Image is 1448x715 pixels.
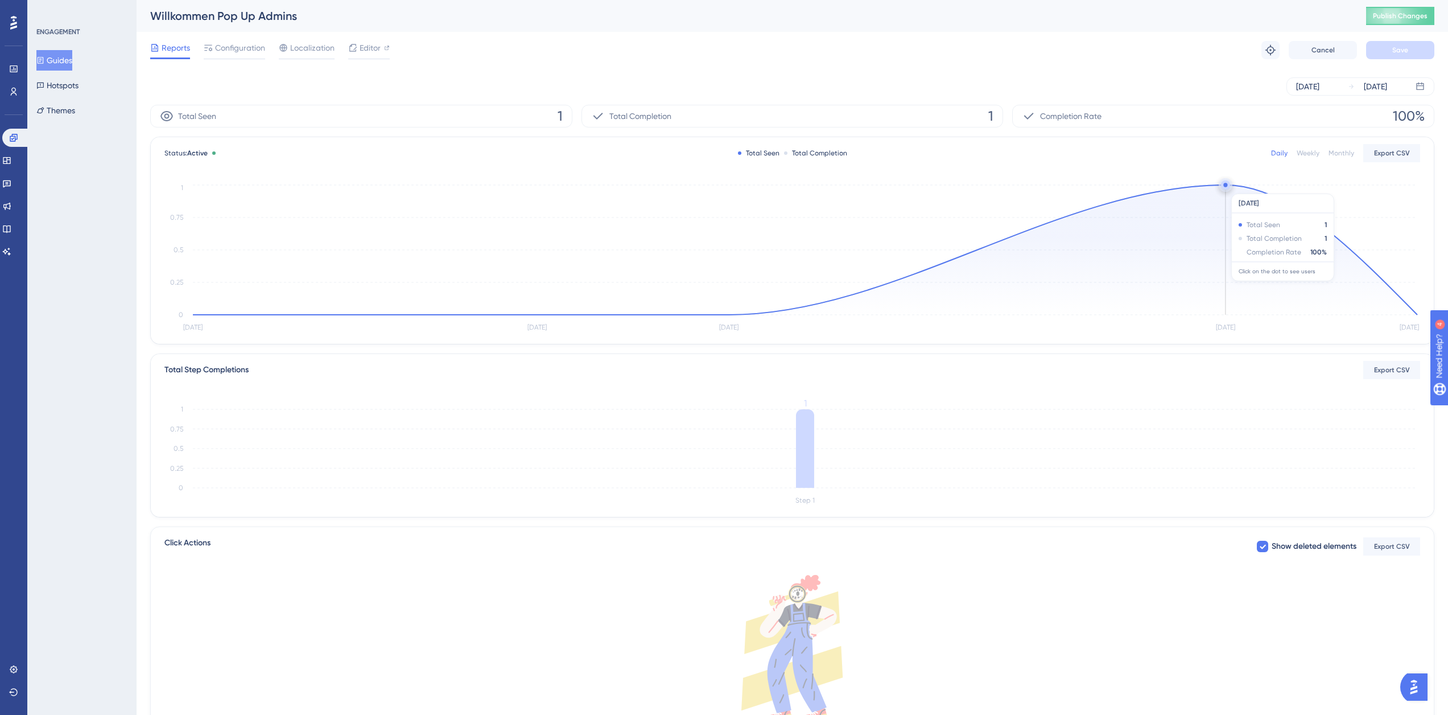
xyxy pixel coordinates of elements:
[164,363,249,377] div: Total Step Completions
[1272,540,1356,553] span: Show deleted elements
[79,6,82,15] div: 4
[164,149,208,158] span: Status:
[527,323,547,331] tspan: [DATE]
[36,75,79,96] button: Hotspots
[181,405,183,413] tspan: 1
[1374,149,1410,158] span: Export CSV
[170,278,183,286] tspan: 0.25
[1289,41,1357,59] button: Cancel
[170,425,183,433] tspan: 0.75
[360,41,381,55] span: Editor
[558,107,563,125] span: 1
[164,536,211,557] span: Click Actions
[179,484,183,492] tspan: 0
[1400,670,1434,704] iframe: UserGuiding AI Assistant Launcher
[174,246,183,254] tspan: 0.5
[1363,144,1420,162] button: Export CSV
[36,50,72,71] button: Guides
[1311,46,1335,55] span: Cancel
[178,109,216,123] span: Total Seen
[795,496,815,504] tspan: Step 1
[181,184,183,192] tspan: 1
[988,107,993,125] span: 1
[1363,361,1420,379] button: Export CSV
[1400,323,1419,331] tspan: [DATE]
[1297,149,1319,158] div: Weekly
[1296,80,1319,93] div: [DATE]
[1392,46,1408,55] span: Save
[1363,537,1420,556] button: Export CSV
[738,149,779,158] div: Total Seen
[1373,11,1428,20] span: Publish Changes
[1374,365,1410,375] span: Export CSV
[804,398,807,409] tspan: 1
[162,41,190,55] span: Reports
[1329,149,1354,158] div: Monthly
[170,465,183,472] tspan: 0.25
[609,109,671,123] span: Total Completion
[1366,7,1434,25] button: Publish Changes
[1271,149,1288,158] div: Daily
[719,323,739,331] tspan: [DATE]
[150,8,1338,24] div: Willkommen Pop Up Admins
[1374,542,1410,551] span: Export CSV
[187,149,208,157] span: Active
[1216,323,1235,331] tspan: [DATE]
[290,41,335,55] span: Localization
[174,445,183,453] tspan: 0.5
[1040,109,1102,123] span: Completion Rate
[36,27,80,36] div: ENGAGEMENT
[784,149,847,158] div: Total Completion
[1393,107,1425,125] span: 100%
[215,41,265,55] span: Configuration
[27,3,71,17] span: Need Help?
[1366,41,1434,59] button: Save
[170,213,183,221] tspan: 0.75
[179,311,183,319] tspan: 0
[36,100,75,121] button: Themes
[1364,80,1387,93] div: [DATE]
[183,323,203,331] tspan: [DATE]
